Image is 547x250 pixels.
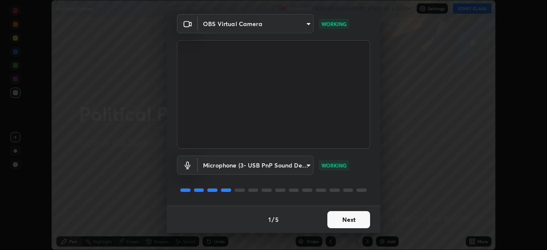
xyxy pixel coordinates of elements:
h4: / [272,215,274,224]
h4: 1 [268,215,271,224]
div: OBS Virtual Camera [198,14,314,33]
p: WORKING [321,162,347,169]
p: WORKING [321,20,347,28]
button: Next [327,211,370,228]
h4: 5 [275,215,279,224]
div: OBS Virtual Camera [198,156,314,175]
